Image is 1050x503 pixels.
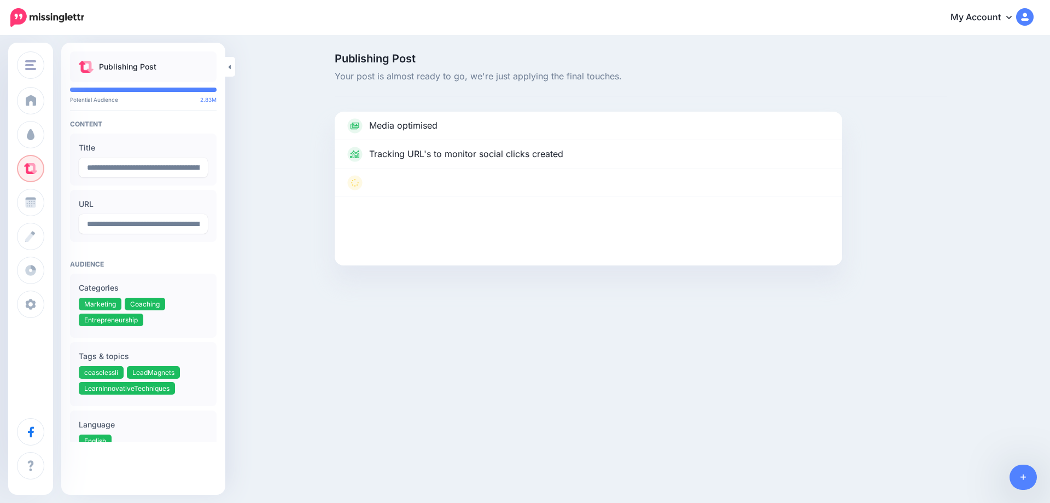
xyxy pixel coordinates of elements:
[70,96,217,103] p: Potential Audience
[369,119,437,133] p: Media optimised
[10,8,84,27] img: Missinglettr
[79,418,208,431] label: Language
[99,60,156,73] p: Publishing Post
[84,437,106,445] span: English
[79,281,208,294] label: Categories
[369,147,563,161] p: Tracking URL's to monitor social clicks created
[940,4,1034,31] a: My Account
[70,260,217,268] h4: Audience
[25,60,36,70] img: menu.png
[84,384,170,392] span: LearnInnovativeTechniques
[130,300,160,308] span: Coaching
[70,120,217,128] h4: Content
[335,70,947,84] span: Your post is almost ready to go, we're just applying the final touches.
[335,53,947,64] span: Publishing Post
[79,141,208,154] label: Title
[79,198,208,211] label: URL
[79,350,208,363] label: Tags & topics
[84,316,138,324] span: Entrepreneurship
[132,368,174,377] span: LeadMagnets
[84,300,116,308] span: Marketing
[200,96,217,103] span: 2.83M
[79,61,94,73] img: curate.png
[84,368,118,377] span: ceaselessli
